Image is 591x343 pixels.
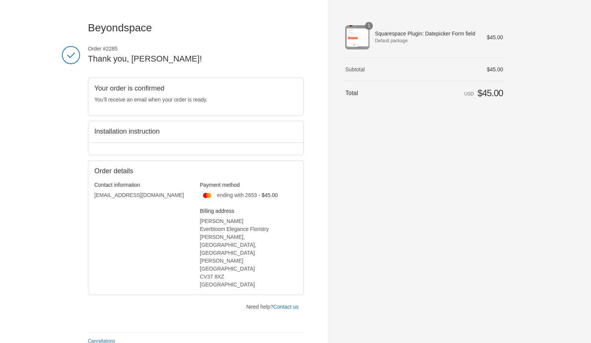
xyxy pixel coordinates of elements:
h2: Thank you, [PERSON_NAME]! [88,54,304,65]
p: Need help? [246,303,299,311]
h3: Billing address [200,208,298,214]
a: Contact us [273,304,299,310]
h2: Order details [94,167,196,175]
span: USD [464,91,474,97]
th: Subtotal [345,66,392,73]
h3: Payment method [200,181,298,188]
span: 1 [365,22,373,30]
p: You’ll receive an email when your order is ready. [94,96,297,104]
bdo: [EMAIL_ADDRESS][DOMAIN_NAME] [94,192,184,198]
h3: Contact information [94,181,192,188]
span: Beyondspace [88,22,152,34]
h2: Installation instruction [94,127,297,136]
span: Total [345,90,358,96]
span: $45.00 [487,34,503,40]
span: ending with 2653 [217,192,257,198]
h2: Your order is confirmed [94,84,297,93]
address: [PERSON_NAME] Everbloom Elegance Floristry [PERSON_NAME], [GEOGRAPHIC_DATA], [GEOGRAPHIC_DATA][PE... [200,217,298,289]
img: Squarespace Plugin: Datepicker Form field - Default package [345,25,369,49]
span: $45.00 [487,66,503,72]
span: Squarespace Plugin: Datepicker Form field [375,30,476,37]
span: Order #2285 [88,45,304,52]
span: $45.00 [477,88,503,98]
span: - $45.00 [259,192,278,198]
span: Default package [375,37,476,44]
